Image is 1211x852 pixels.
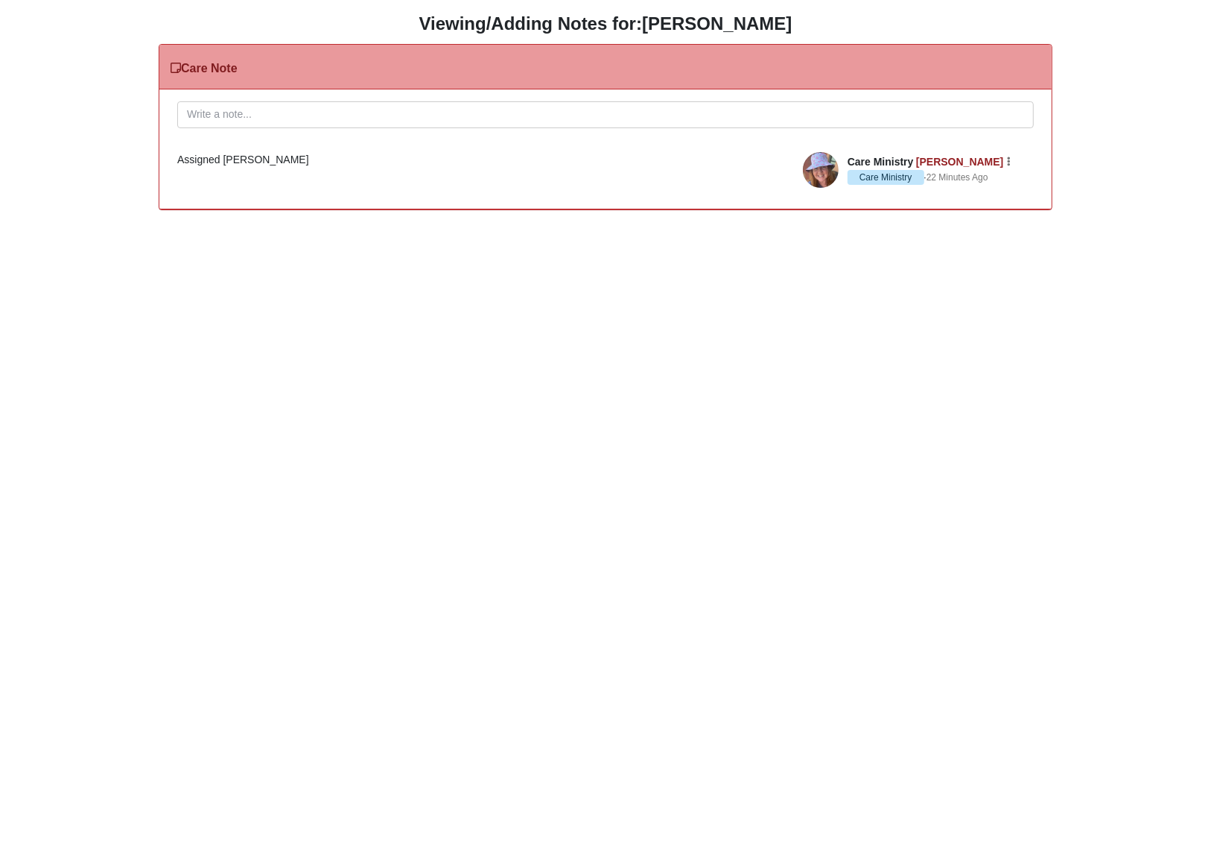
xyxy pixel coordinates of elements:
a: 22 Minutes Ago [926,171,988,184]
h3: Care Note [171,61,238,75]
h3: Viewing/Adding Notes for: [11,13,1200,35]
time: October 8, 2025, 11:14 AM [926,172,988,183]
a: [PERSON_NAME] [916,156,1003,168]
span: Care Ministry [848,156,914,168]
span: Care Ministry [848,170,924,185]
img: April Terrell [803,152,839,188]
div: Assigned [PERSON_NAME] [177,152,1034,168]
span: · [848,170,926,185]
strong: [PERSON_NAME] [642,13,792,34]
